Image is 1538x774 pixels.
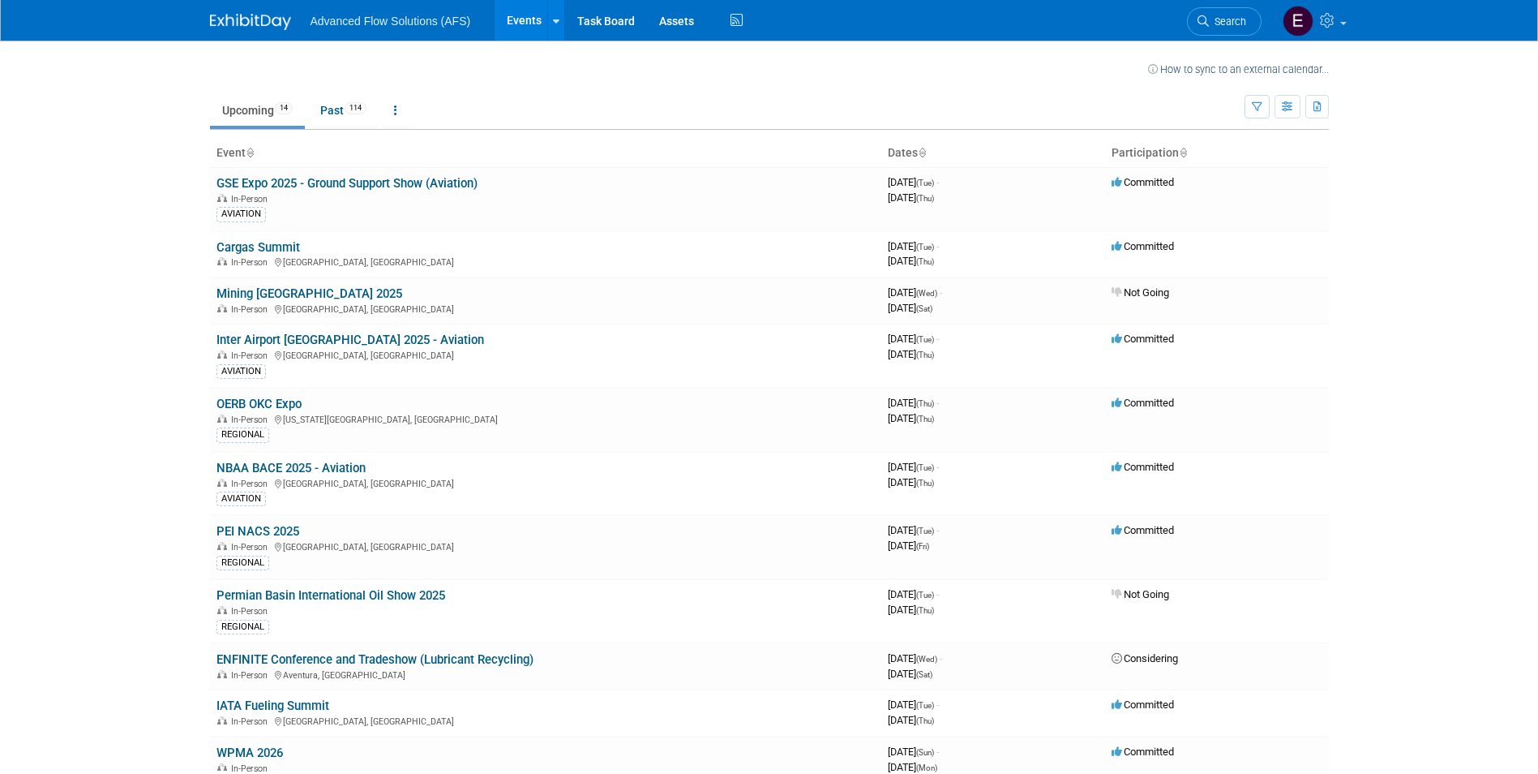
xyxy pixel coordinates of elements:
img: In-Person Event [217,415,227,423]
span: (Fri) [916,542,929,551]
span: In-Person [231,670,272,681]
a: OERB OKC Expo [216,397,302,411]
span: In-Person [231,479,272,489]
img: In-Person Event [217,763,227,772]
a: Upcoming14 [210,95,305,126]
span: (Tue) [916,178,934,187]
span: (Sun) [916,748,934,757]
span: [DATE] [888,191,934,204]
img: In-Person Event [217,350,227,359]
span: [DATE] [888,746,939,758]
span: [DATE] [888,524,939,536]
a: NBAA BACE 2025 - Aviation [216,461,366,475]
a: Sort by Participation Type [1179,146,1187,159]
span: (Tue) [916,591,934,600]
span: 14 [275,102,293,114]
span: In-Person [231,415,272,425]
a: Cargas Summit [216,240,300,255]
a: WPMA 2026 [216,746,283,760]
span: Committed [1112,524,1174,536]
span: - [940,286,942,299]
span: [DATE] [888,761,937,773]
span: Considering [1112,652,1178,664]
a: IATA Fueling Summit [216,699,329,713]
img: In-Person Event [217,716,227,725]
span: (Tue) [916,335,934,344]
span: Committed [1112,699,1174,711]
div: REGIONAL [216,556,269,570]
span: In-Person [231,716,272,727]
th: Event [210,140,881,167]
a: Sort by Event Name [246,146,254,159]
span: - [936,699,939,711]
div: [GEOGRAPHIC_DATA], [GEOGRAPHIC_DATA] [216,476,875,489]
span: In-Person [231,763,272,774]
span: [DATE] [888,176,939,188]
a: Sort by Start Date [918,146,926,159]
div: REGIONAL [216,620,269,634]
span: In-Person [231,542,272,553]
img: In-Person Event [217,542,227,550]
span: - [936,746,939,758]
span: - [936,588,939,600]
th: Dates [881,140,1105,167]
div: [GEOGRAPHIC_DATA], [GEOGRAPHIC_DATA] [216,348,875,361]
a: How to sync to an external calendar... [1148,63,1329,75]
div: AVIATION [216,364,266,379]
span: (Mon) [916,763,937,772]
span: [DATE] [888,397,939,409]
img: In-Person Event [217,194,227,202]
span: - [936,240,939,252]
span: Committed [1112,397,1174,409]
span: 114 [345,102,366,114]
span: (Sat) [916,670,932,679]
span: Committed [1112,176,1174,188]
span: (Tue) [916,243,934,252]
img: In-Person Event [217,606,227,614]
span: - [936,397,939,409]
span: (Tue) [916,527,934,535]
span: Not Going [1112,286,1169,299]
span: [DATE] [888,302,932,314]
a: PEI NACS 2025 [216,524,299,539]
img: In-Person Event [217,670,227,678]
span: In-Person [231,350,272,361]
span: [DATE] [888,668,932,680]
span: (Thu) [916,399,934,408]
img: In-Person Event [217,257,227,265]
span: [DATE] [888,699,939,711]
span: (Sat) [916,304,932,313]
span: Not Going [1112,588,1169,600]
span: Search [1209,15,1246,28]
span: In-Person [231,257,272,268]
div: [GEOGRAPHIC_DATA], [GEOGRAPHIC_DATA] [216,302,875,315]
a: GSE Expo 2025 - Ground Support Show (Aviation) [216,176,478,191]
span: [DATE] [888,240,939,252]
img: Eric Bond [1283,6,1313,37]
span: [DATE] [888,348,934,360]
span: [DATE] [888,588,939,600]
span: [DATE] [888,604,934,616]
span: (Thu) [916,479,934,488]
div: AVIATION [216,492,266,506]
a: ENFINITE Conference and Tradeshow (Lubricant Recycling) [216,652,533,667]
div: [GEOGRAPHIC_DATA], [GEOGRAPHIC_DATA] [216,540,875,553]
img: In-Person Event [217,304,227,312]
span: (Thu) [916,194,934,203]
img: ExhibitDay [210,14,291,30]
span: - [936,524,939,536]
span: [DATE] [888,286,942,299]
a: Mining [GEOGRAPHIC_DATA] 2025 [216,286,402,301]
span: [DATE] [888,652,942,664]
div: AVIATION [216,207,266,221]
img: In-Person Event [217,479,227,487]
span: (Wed) [916,289,937,298]
span: Committed [1112,240,1174,252]
span: (Thu) [916,350,934,359]
div: [GEOGRAPHIC_DATA], [GEOGRAPHIC_DATA] [216,255,875,268]
div: [GEOGRAPHIC_DATA], [GEOGRAPHIC_DATA] [216,714,875,727]
span: (Thu) [916,415,934,424]
span: Committed [1112,461,1174,473]
span: [DATE] [888,333,939,345]
span: [DATE] [888,714,934,726]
